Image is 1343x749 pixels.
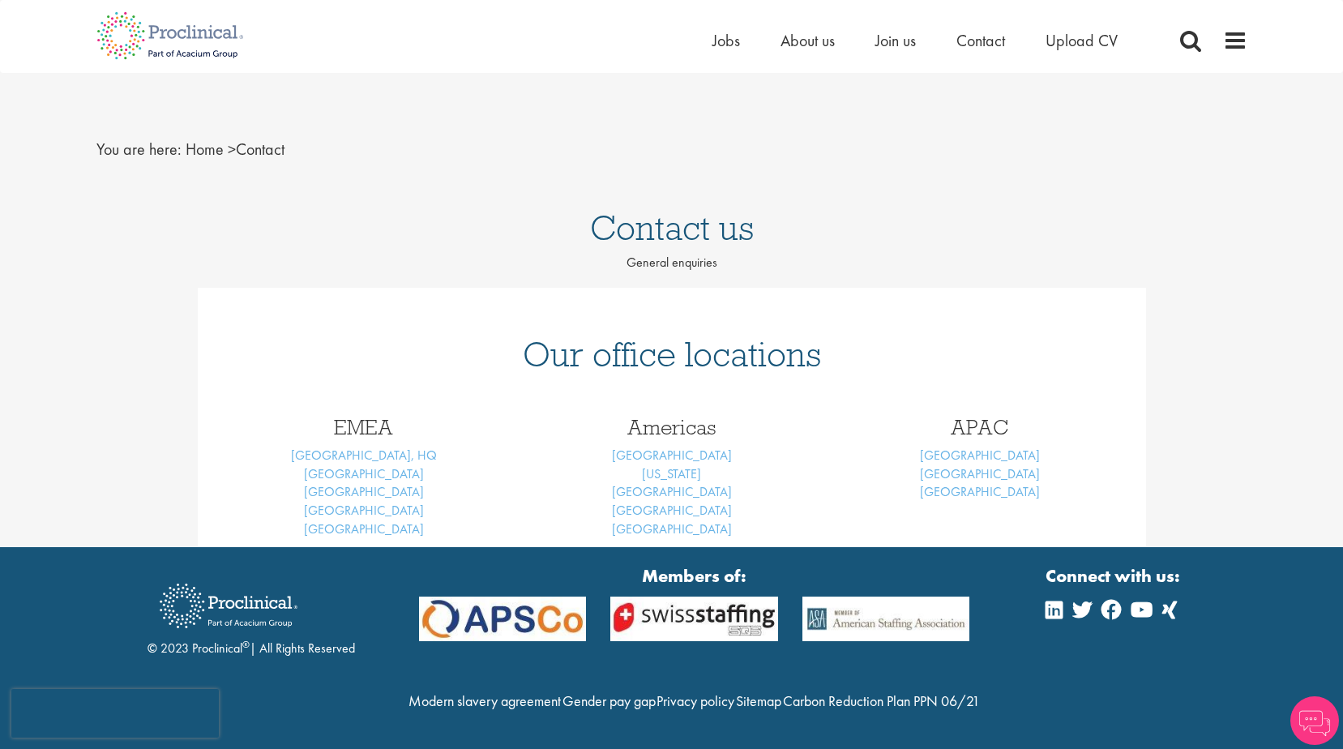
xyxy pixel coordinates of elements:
[96,139,182,160] span: You are here:
[304,483,424,500] a: [GEOGRAPHIC_DATA]
[186,139,224,160] a: breadcrumb link to Home
[1046,30,1118,51] a: Upload CV
[148,572,310,640] img: Proclinical Recruitment
[875,30,916,51] a: Join us
[642,465,701,482] a: [US_STATE]
[598,597,790,641] img: APSCo
[920,465,1040,482] a: [GEOGRAPHIC_DATA]
[612,520,732,537] a: [GEOGRAPHIC_DATA]
[291,447,437,464] a: [GEOGRAPHIC_DATA], HQ
[781,30,835,51] a: About us
[186,139,284,160] span: Contact
[790,597,982,641] img: APSCo
[419,563,970,588] strong: Members of:
[148,571,355,658] div: © 2023 Proclinical | All Rights Reserved
[783,691,980,710] a: Carbon Reduction Plan PPN 06/21
[242,638,250,651] sup: ®
[562,691,656,710] a: Gender pay gap
[407,597,599,641] img: APSCo
[838,417,1122,438] h3: APAC
[1046,563,1183,588] strong: Connect with us:
[1290,696,1339,745] img: Chatbot
[222,336,1122,372] h1: Our office locations
[612,483,732,500] a: [GEOGRAPHIC_DATA]
[612,502,732,519] a: [GEOGRAPHIC_DATA]
[920,447,1040,464] a: [GEOGRAPHIC_DATA]
[612,447,732,464] a: [GEOGRAPHIC_DATA]
[736,691,781,710] a: Sitemap
[657,691,734,710] a: Privacy policy
[712,30,740,51] a: Jobs
[530,417,814,438] h3: Americas
[408,691,561,710] a: Modern slavery agreement
[956,30,1005,51] a: Contact
[222,417,506,438] h3: EMEA
[11,689,219,738] iframe: reCAPTCHA
[304,502,424,519] a: [GEOGRAPHIC_DATA]
[920,483,1040,500] a: [GEOGRAPHIC_DATA]
[304,465,424,482] a: [GEOGRAPHIC_DATA]
[228,139,236,160] span: >
[304,520,424,537] a: [GEOGRAPHIC_DATA]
